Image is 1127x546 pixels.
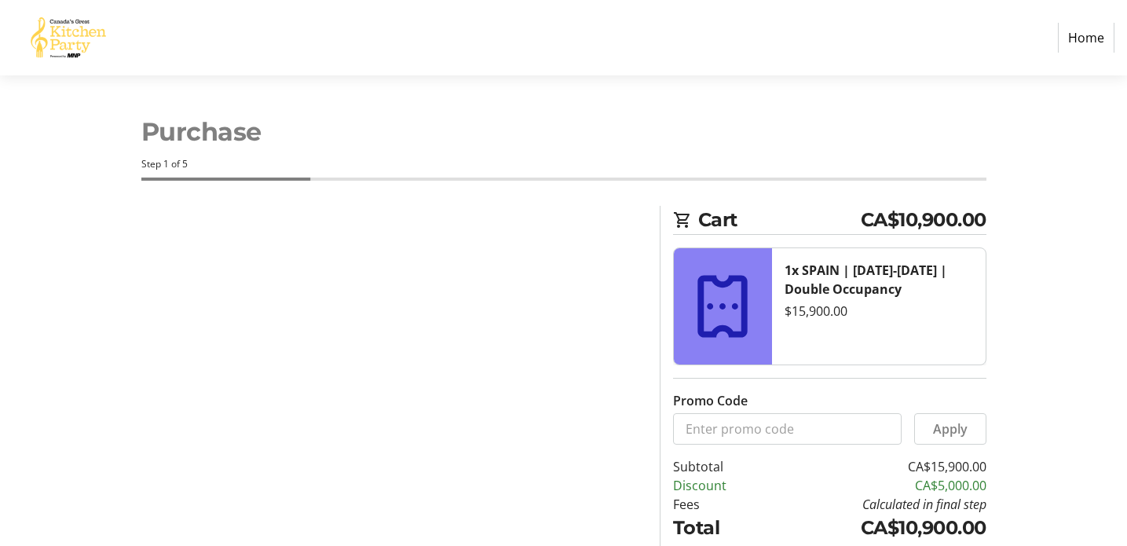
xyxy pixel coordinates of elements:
[1058,23,1114,53] a: Home
[785,262,947,298] strong: 1x SPAIN | [DATE]-[DATE] | Double Occupancy
[914,413,986,445] button: Apply
[673,476,767,495] td: Discount
[767,495,986,514] td: Calculated in final step
[861,206,986,234] span: CA$10,900.00
[767,457,986,476] td: CA$15,900.00
[141,113,986,151] h1: Purchase
[767,514,986,542] td: CA$10,900.00
[13,6,124,69] img: Canada’s Great Kitchen Party's Logo
[767,476,986,495] td: CA$5,000.00
[673,413,902,445] input: Enter promo code
[933,420,968,438] span: Apply
[698,206,861,234] span: Cart
[141,157,986,171] div: Step 1 of 5
[673,457,767,476] td: Subtotal
[673,514,767,542] td: Total
[673,391,748,410] label: Promo Code
[673,495,767,514] td: Fees
[785,302,973,321] div: $15,900.00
